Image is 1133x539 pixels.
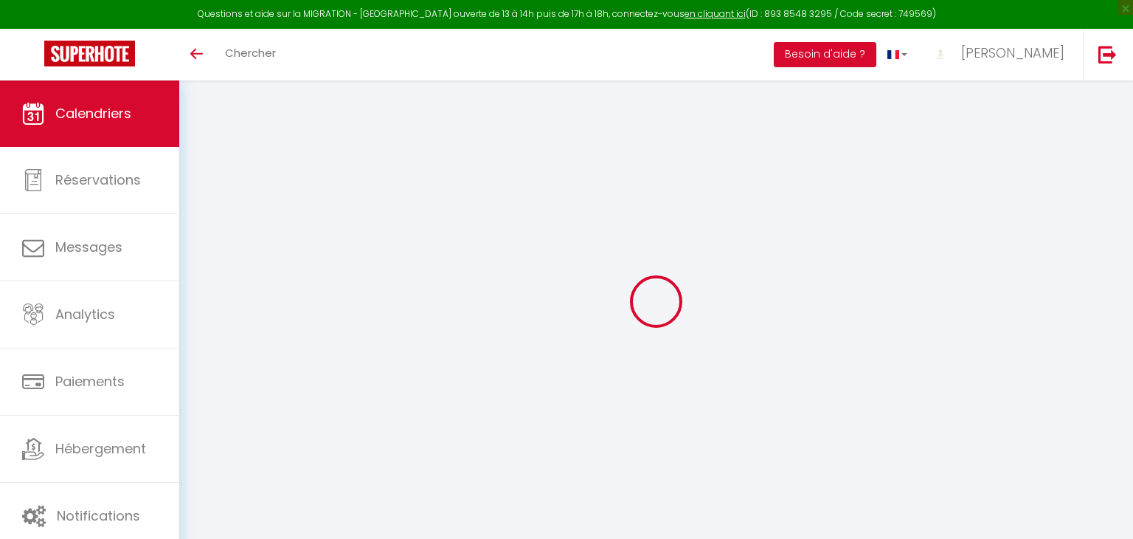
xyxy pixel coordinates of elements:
[685,7,746,20] a: en cliquant ici
[55,305,115,323] span: Analytics
[55,372,125,391] span: Paiements
[929,42,952,64] img: ...
[57,507,140,525] span: Notifications
[55,238,122,256] span: Messages
[918,29,1083,80] a: ... [PERSON_NAME]
[225,45,276,61] span: Chercher
[961,44,1064,62] span: [PERSON_NAME]
[1098,45,1117,63] img: logout
[55,439,146,458] span: Hébergement
[44,41,135,66] img: Super Booking
[214,29,287,80] a: Chercher
[774,42,876,67] button: Besoin d'aide ?
[55,104,131,123] span: Calendriers
[55,171,141,189] span: Réservations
